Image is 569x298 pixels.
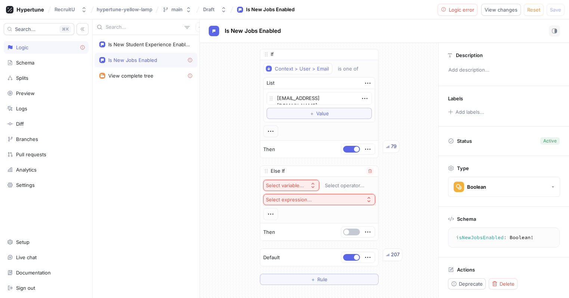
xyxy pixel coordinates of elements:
div: Branches [16,136,38,142]
button: Boolean [448,177,560,197]
div: Is New Student Experience Enabled [108,41,190,47]
button: Add labels... [445,107,486,117]
div: Live chat [16,254,37,260]
div: is one of [338,66,358,72]
button: Deprecate [448,278,486,289]
a: Documentation [4,266,88,279]
div: Active [543,138,557,144]
span: Value [316,111,329,116]
span: Delete [500,282,514,286]
div: 79 [391,143,397,150]
p: Else If [271,167,285,175]
div: Select operator... [325,182,364,189]
div: 207 [391,251,399,258]
span: Search... [15,27,35,31]
div: Is New Jobs Enabled [246,6,295,13]
span: View changes [485,7,517,12]
div: List [267,79,274,87]
span: Is New Jobs Enabled [225,28,281,34]
p: Actions [457,267,475,273]
p: Then [263,229,275,236]
textarea: isNewJobsEnabled: Boolean! [451,231,556,244]
button: Select variable... [263,180,319,191]
div: Select expression... [266,197,312,203]
span: Rule [317,277,327,282]
button: Search...K [4,23,74,35]
button: is one of [335,63,369,74]
div: Documentation [16,270,51,276]
button: RecruitU [52,3,90,16]
p: Default [263,254,280,261]
span: Reset [527,7,540,12]
button: Logic error [438,4,478,16]
p: Then [263,146,275,153]
button: ＋Rule [260,274,379,285]
div: Context > User > Email [275,66,329,72]
div: Analytics [16,167,37,173]
div: Logic [16,44,28,50]
span: Logic error [449,7,474,12]
span: Save [550,7,561,12]
div: main [171,6,183,13]
div: Select variable... [266,182,304,189]
div: Diff [16,121,24,127]
button: Draft [200,3,230,16]
p: Description [456,52,483,58]
p: Add description... [445,64,563,76]
span: ＋ [310,111,314,116]
textarea: [EMAIL_ADDRESS][DOMAIN_NAME] [267,92,372,105]
div: RecruitU [55,6,75,13]
button: Select expression... [263,194,375,205]
button: ＋Value [267,108,372,119]
button: main [159,3,195,16]
div: Is New Jobs Enabled [108,57,157,63]
div: Logs [16,106,27,112]
div: Sign out [16,285,35,291]
p: Status [457,136,472,146]
p: Labels [448,95,463,101]
div: Settings [16,182,35,188]
button: Context > User > Email [263,63,332,74]
button: Select operator... [321,180,375,191]
p: Schema [457,216,476,222]
span: Deprecate [459,282,483,286]
div: Boolean [467,184,486,190]
span: hypertune-yellow-lamp [97,7,152,12]
div: Pull requests [16,151,46,157]
div: K [59,25,71,33]
div: Schema [16,60,34,66]
span: ＋ [311,277,315,282]
button: Reset [524,4,544,16]
button: View changes [481,4,521,16]
button: Delete [489,278,517,289]
div: Draft [203,6,215,13]
input: Search... [106,23,181,31]
div: Setup [16,239,29,245]
button: Save [547,4,565,16]
p: If [271,51,274,58]
div: View complete tree [108,73,153,79]
div: Splits [16,75,28,81]
p: Type [457,165,469,171]
div: Preview [16,90,35,96]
